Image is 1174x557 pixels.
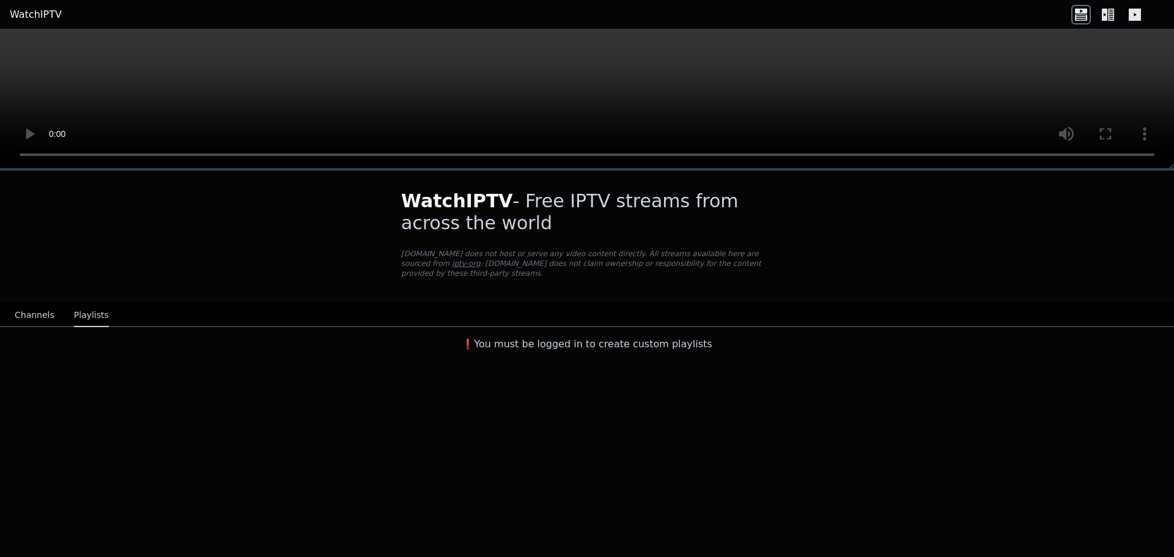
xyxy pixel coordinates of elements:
[382,337,792,352] h3: ❗️You must be logged in to create custom playlists
[401,249,773,278] p: [DOMAIN_NAME] does not host or serve any video content directly. All streams available here are s...
[15,304,54,327] button: Channels
[401,190,513,212] span: WatchIPTV
[401,190,773,234] h1: - Free IPTV streams from across the world
[74,304,109,327] button: Playlists
[452,259,481,268] a: iptv-org
[10,7,62,22] a: WatchIPTV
